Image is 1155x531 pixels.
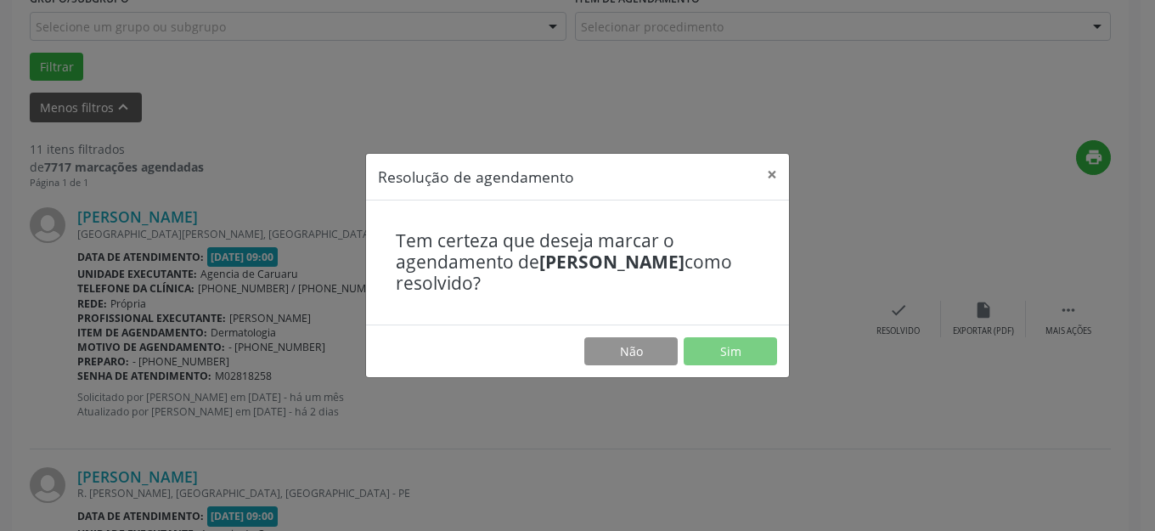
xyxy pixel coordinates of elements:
button: Close [755,154,789,195]
h5: Resolução de agendamento [378,166,574,188]
button: Não [584,337,678,366]
h4: Tem certeza que deseja marcar o agendamento de como resolvido? [396,230,759,295]
b: [PERSON_NAME] [539,250,685,274]
button: Sim [684,337,777,366]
